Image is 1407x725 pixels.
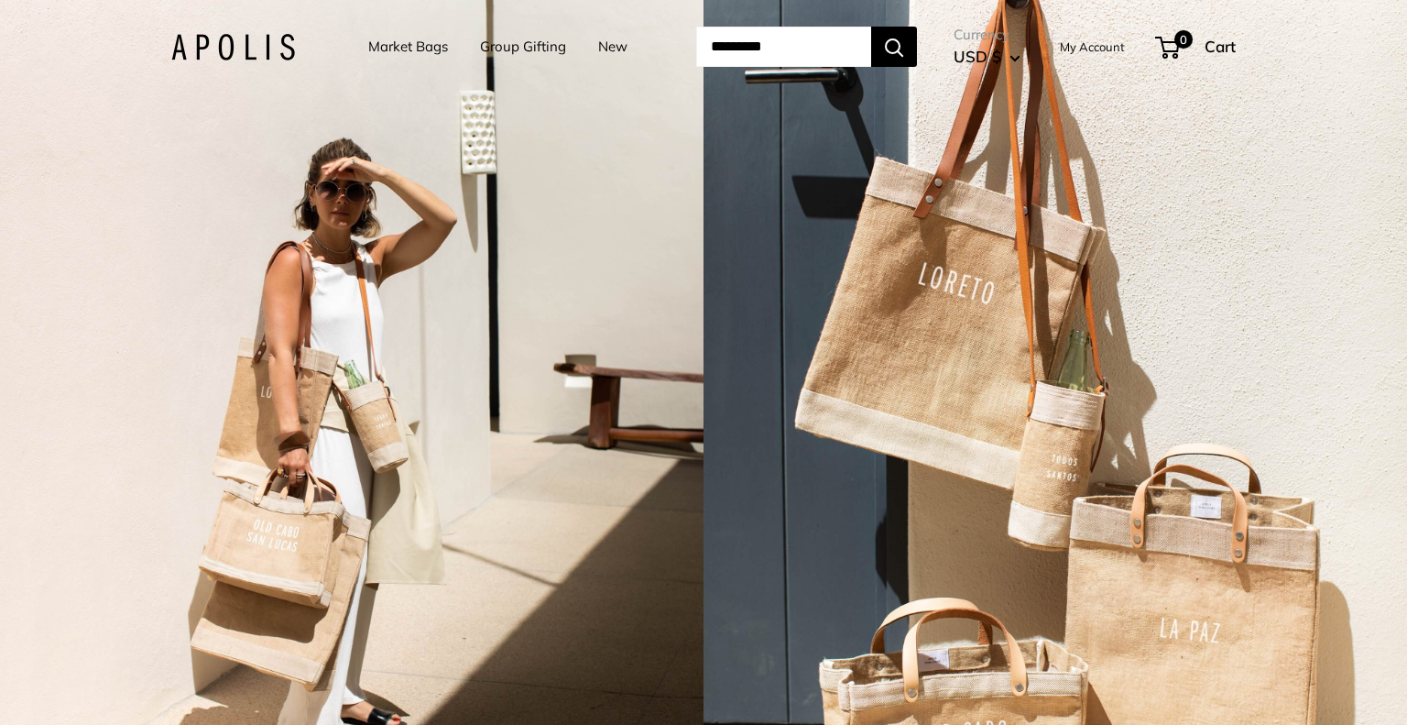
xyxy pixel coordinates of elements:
span: USD $ [954,47,1001,66]
span: Cart [1205,37,1236,56]
button: Search [871,27,917,67]
input: Search... [696,27,871,67]
img: Apolis [171,34,295,60]
a: Market Bags [368,34,448,60]
a: My Account [1060,36,1125,58]
a: Group Gifting [480,34,566,60]
a: 0 Cart [1157,32,1236,61]
span: 0 [1174,30,1193,49]
span: Currency [954,22,1020,48]
a: New [598,34,627,60]
button: USD $ [954,42,1020,71]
